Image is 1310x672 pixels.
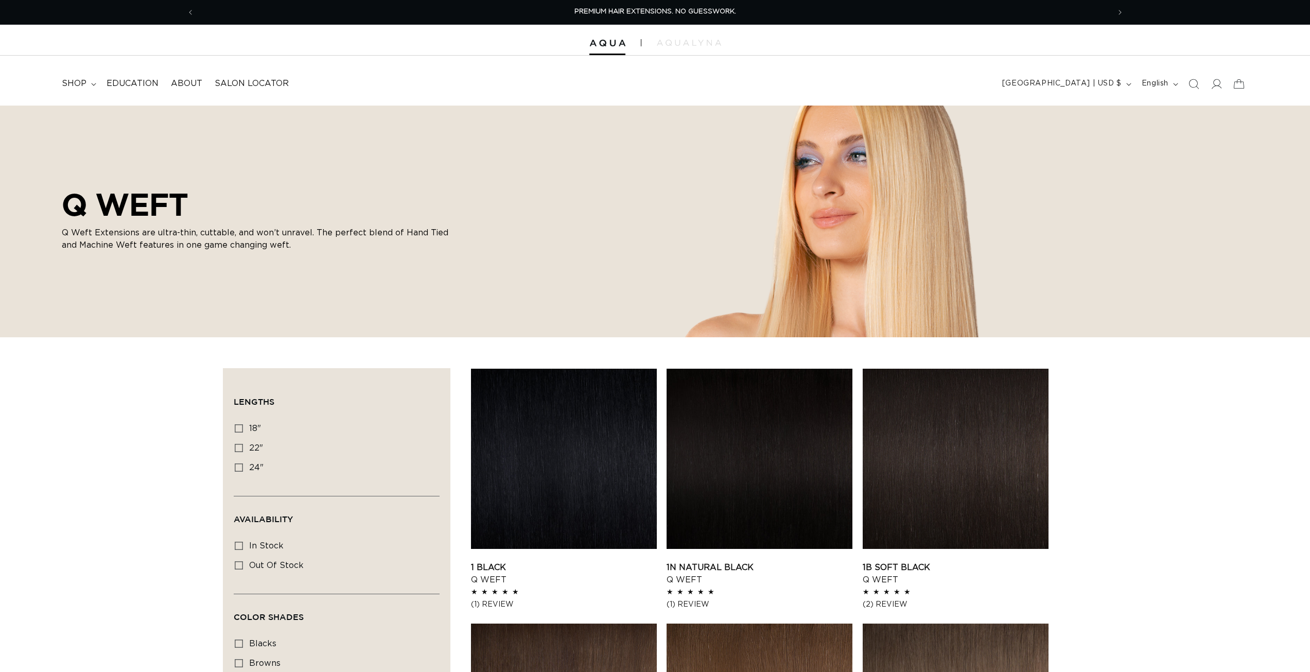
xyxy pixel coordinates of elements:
[996,74,1136,94] button: [GEOGRAPHIC_DATA] | USD $
[657,40,721,46] img: aqualyna.com
[62,78,86,89] span: shop
[107,78,159,89] span: Education
[471,561,657,586] a: 1 Black Q Weft
[234,612,304,622] span: Color Shades
[165,72,208,95] a: About
[234,594,440,631] summary: Color Shades (0 selected)
[1142,78,1168,89] span: English
[215,78,289,89] span: Salon Locator
[249,659,281,667] span: browns
[1002,78,1122,89] span: [GEOGRAPHIC_DATA] | USD $
[234,514,293,524] span: Availability
[249,463,264,472] span: 24"
[574,8,736,15] span: PREMIUM HAIR EXTENSIONS. NO GUESSWORK.
[56,72,100,95] summary: shop
[1182,73,1205,95] summary: Search
[100,72,165,95] a: Education
[208,72,295,95] a: Salon Locator
[62,186,453,222] h2: Q WEFT
[1109,3,1131,22] button: Next announcement
[589,40,625,47] img: Aqua Hair Extensions
[249,444,263,452] span: 22"
[863,561,1049,586] a: 1B Soft Black Q Weft
[249,561,304,570] span: Out of stock
[249,640,276,648] span: blacks
[179,3,202,22] button: Previous announcement
[1136,74,1182,94] button: English
[171,78,202,89] span: About
[234,397,274,406] span: Lengths
[667,561,852,586] a: 1N Natural Black Q Weft
[249,424,261,433] span: 18"
[249,542,284,550] span: In stock
[62,227,453,251] p: Q Weft Extensions are ultra-thin, cuttable, and won’t unravel. The perfect blend of Hand Tied and...
[234,379,440,416] summary: Lengths (0 selected)
[234,496,440,533] summary: Availability (0 selected)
